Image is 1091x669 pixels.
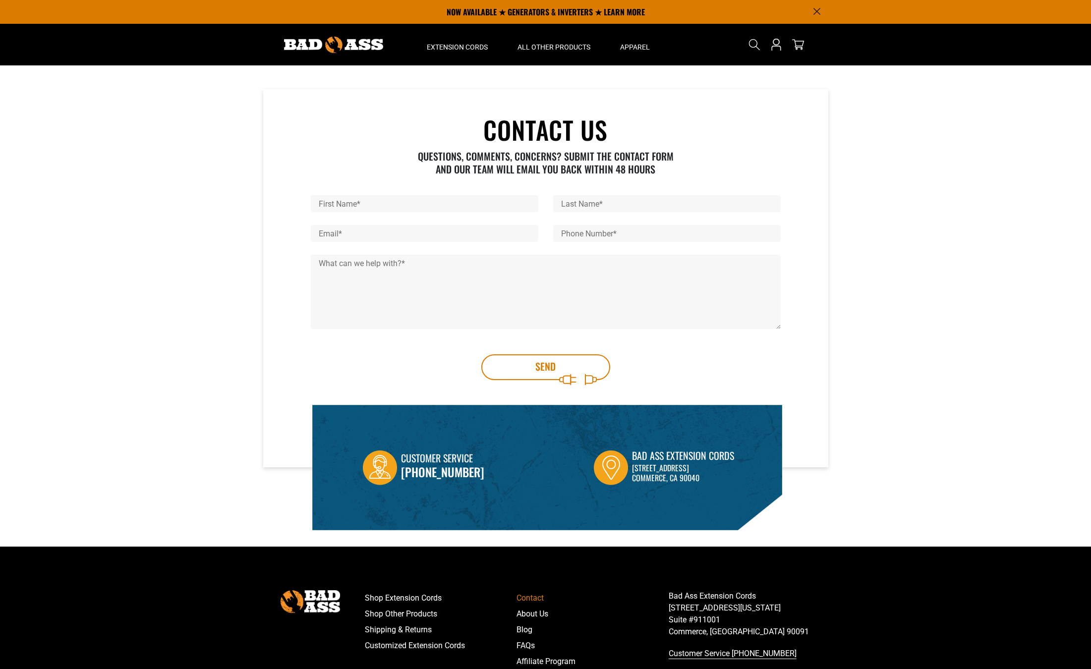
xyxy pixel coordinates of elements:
[284,37,383,53] img: Bad Ass Extension Cords
[632,448,734,463] div: Bad Ass Extension Cords
[517,638,669,654] a: FAQs
[517,622,669,638] a: Blog
[401,463,484,481] a: [PHONE_NUMBER]
[365,606,517,622] a: Shop Other Products
[481,354,610,380] button: Send
[632,463,734,483] p: [STREET_ADDRESS] Commerce, CA 90040
[311,117,781,142] h1: CONTACT US
[503,24,605,65] summary: All Other Products
[365,638,517,654] a: Customized Extension Cords
[669,590,821,638] p: Bad Ass Extension Cords [STREET_ADDRESS][US_STATE] Suite #911001 Commerce, [GEOGRAPHIC_DATA] 90091
[412,24,503,65] summary: Extension Cords
[746,37,762,53] summary: Search
[281,590,340,613] img: Bad Ass Extension Cords
[669,646,821,662] a: Customer Service [PHONE_NUMBER]
[401,450,484,467] div: Customer Service
[517,606,669,622] a: About Us
[427,43,488,52] span: Extension Cords
[365,590,517,606] a: Shop Extension Cords
[517,43,590,52] span: All Other Products
[517,590,669,606] a: Contact
[620,43,650,52] span: Apparel
[605,24,665,65] summary: Apparel
[410,150,681,175] p: QUESTIONS, COMMENTS, CONCERNS? SUBMIT THE CONTACT FORM AND OUR TEAM WILL EMAIL YOU BACK WITHIN 48...
[365,622,517,638] a: Shipping & Returns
